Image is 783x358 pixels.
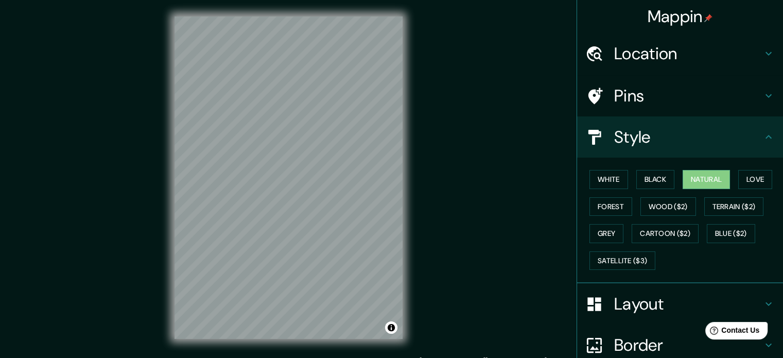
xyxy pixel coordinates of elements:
button: Grey [589,224,623,243]
h4: Border [614,335,762,355]
button: Love [738,170,772,189]
button: Cartoon ($2) [632,224,699,243]
canvas: Map [175,16,403,339]
button: Wood ($2) [640,197,696,216]
button: Black [636,170,675,189]
div: Layout [577,283,783,325]
h4: Pins [614,86,762,106]
button: Forest [589,197,632,216]
button: White [589,170,628,189]
h4: Style [614,127,762,147]
button: Satellite ($3) [589,251,655,270]
h4: Location [614,43,762,64]
div: Pins [577,75,783,116]
img: pin-icon.png [704,14,712,22]
button: Toggle attribution [385,321,397,334]
h4: Layout [614,294,762,314]
div: Style [577,116,783,158]
iframe: Help widget launcher [691,318,772,347]
button: Natural [683,170,730,189]
button: Blue ($2) [707,224,755,243]
button: Terrain ($2) [704,197,764,216]
h4: Mappin [648,6,713,27]
div: Location [577,33,783,74]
